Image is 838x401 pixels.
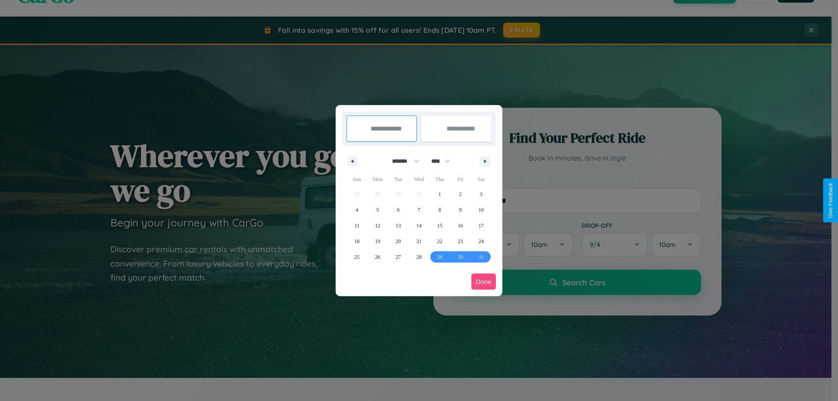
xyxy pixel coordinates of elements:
[471,172,491,186] span: Sat
[471,218,491,233] button: 17
[416,249,422,265] span: 28
[459,202,462,218] span: 9
[429,249,450,265] button: 29
[828,183,834,218] div: Give Feedback
[429,233,450,249] button: 22
[471,274,496,290] button: Done
[347,218,367,233] button: 11
[367,249,388,265] button: 26
[396,218,401,233] span: 13
[478,249,484,265] span: 31
[450,233,471,249] button: 23
[367,233,388,249] button: 19
[388,172,409,186] span: Tue
[450,202,471,218] button: 9
[478,218,484,233] span: 17
[409,218,429,233] button: 14
[416,218,422,233] span: 14
[478,233,484,249] span: 24
[458,249,463,265] span: 30
[409,202,429,218] button: 7
[437,249,442,265] span: 29
[437,218,442,233] span: 15
[367,172,388,186] span: Mon
[388,202,409,218] button: 6
[409,172,429,186] span: Wed
[396,249,401,265] span: 27
[429,202,450,218] button: 8
[429,172,450,186] span: Thu
[459,186,462,202] span: 2
[347,249,367,265] button: 25
[375,233,380,249] span: 19
[450,186,471,202] button: 2
[354,249,360,265] span: 25
[471,186,491,202] button: 3
[367,218,388,233] button: 12
[416,233,422,249] span: 21
[367,202,388,218] button: 5
[429,218,450,233] button: 15
[388,218,409,233] button: 13
[375,249,380,265] span: 26
[397,202,400,218] span: 6
[388,233,409,249] button: 20
[471,233,491,249] button: 24
[347,202,367,218] button: 4
[450,249,471,265] button: 30
[450,172,471,186] span: Fri
[458,218,463,233] span: 16
[354,233,360,249] span: 18
[347,233,367,249] button: 18
[480,186,482,202] span: 3
[409,249,429,265] button: 28
[471,202,491,218] button: 10
[471,249,491,265] button: 31
[409,233,429,249] button: 21
[356,202,358,218] span: 4
[376,202,379,218] span: 5
[478,202,484,218] span: 10
[458,233,463,249] span: 23
[429,186,450,202] button: 1
[396,233,401,249] span: 20
[438,186,441,202] span: 1
[388,249,409,265] button: 27
[438,202,441,218] span: 8
[375,218,380,233] span: 12
[354,218,360,233] span: 11
[418,202,420,218] span: 7
[437,233,442,249] span: 22
[347,172,367,186] span: Sun
[450,218,471,233] button: 16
